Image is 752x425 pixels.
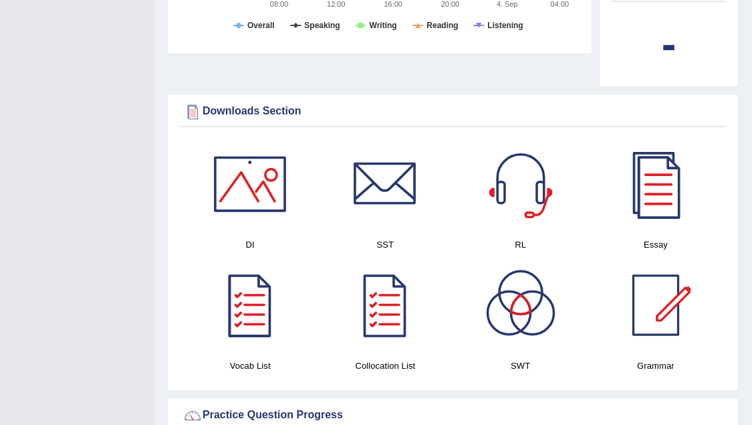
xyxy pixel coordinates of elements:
[595,359,717,373] h4: Grammar
[189,359,311,373] h4: Vocab List
[324,359,446,373] h4: Collocation List
[370,21,397,30] tspan: Writing
[595,238,717,252] h4: Essay
[189,238,311,252] h4: DI
[426,21,458,30] tspan: Reading
[247,21,275,30] tspan: Overall
[460,238,582,252] h4: RL
[487,21,523,30] tspan: Listening
[304,21,340,30] tspan: Speaking
[182,102,723,122] div: Downloads Section
[324,238,446,252] h4: SST
[460,359,582,373] h4: SWT
[662,19,676,68] b: -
